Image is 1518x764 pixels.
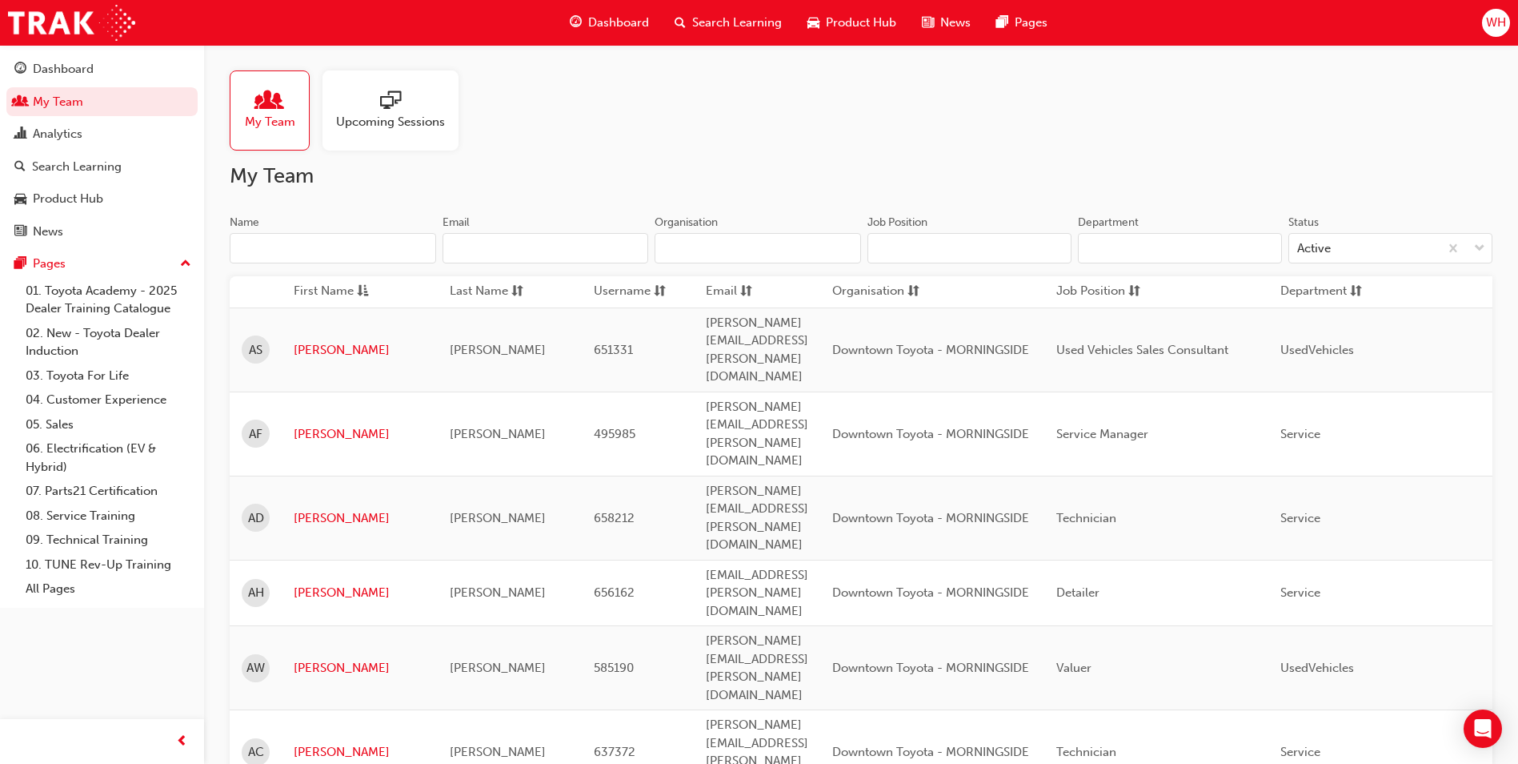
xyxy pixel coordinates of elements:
span: Organisation [832,282,904,302]
span: Service [1280,511,1320,525]
a: search-iconSearch Learning [662,6,795,39]
img: Trak [8,5,135,41]
span: Downtown Toyota - MORNINGSIDE [832,661,1029,675]
span: Technician [1056,745,1116,759]
span: UsedVehicles [1280,343,1354,357]
span: 495985 [594,427,635,441]
span: Product Hub [826,14,896,32]
a: 08. Service Training [19,504,198,529]
a: [PERSON_NAME] [294,341,426,360]
span: [PERSON_NAME] [450,585,546,600]
input: Job Position [867,233,1071,263]
span: 651331 [594,343,633,357]
span: [PERSON_NAME][EMAIL_ADDRESS][PERSON_NAME][DOMAIN_NAME] [706,316,808,384]
div: Open Intercom Messenger [1464,710,1502,748]
a: [PERSON_NAME] [294,509,426,528]
span: news-icon [922,13,934,33]
span: AW [246,659,265,678]
span: up-icon [180,254,191,275]
span: Last Name [450,282,508,302]
a: Search Learning [6,152,198,182]
span: First Name [294,282,354,302]
span: Search Learning [692,14,782,32]
div: Product Hub [33,190,103,208]
span: sorting-icon [1350,282,1362,302]
input: Email [443,233,649,263]
span: people-icon [259,90,280,113]
a: 01. Toyota Academy - 2025 Dealer Training Catalogue [19,279,198,321]
button: DashboardMy TeamAnalyticsSearch LearningProduct HubNews [6,51,198,249]
a: pages-iconPages [983,6,1060,39]
a: car-iconProduct Hub [795,6,909,39]
a: 05. Sales [19,412,198,437]
div: Organisation [655,215,718,231]
span: [PERSON_NAME] [450,745,546,759]
span: search-icon [675,13,686,33]
span: car-icon [14,192,26,207]
span: Downtown Toyota - MORNINGSIDE [832,427,1029,441]
span: 585190 [594,661,634,675]
span: 658212 [594,511,635,525]
a: news-iconNews [909,6,983,39]
span: down-icon [1474,239,1485,259]
span: AH [248,584,264,602]
a: 07. Parts21 Certification [19,479,198,504]
a: [PERSON_NAME] [294,659,426,678]
div: News [33,223,63,241]
button: First Nameasc-icon [294,282,382,302]
a: All Pages [19,577,198,601]
span: sorting-icon [740,282,752,302]
div: Email [443,215,470,231]
span: guage-icon [14,62,26,77]
span: Downtown Toyota - MORNINGSIDE [832,745,1029,759]
a: Analytics [6,119,198,149]
span: Detailer [1056,585,1099,600]
span: Job Position [1056,282,1125,302]
span: Upcoming Sessions [336,113,445,131]
span: sessionType_ONLINE_URL-icon [380,90,401,113]
span: 656162 [594,585,635,600]
span: 637372 [594,745,635,759]
button: Pages [6,249,198,279]
input: Name [230,233,436,263]
button: Job Positionsorting-icon [1056,282,1144,302]
span: sorting-icon [1128,282,1140,302]
span: Downtown Toyota - MORNINGSIDE [832,585,1029,600]
span: car-icon [807,13,819,33]
h2: My Team [230,163,1492,189]
a: 03. Toyota For Life [19,364,198,388]
span: Service Manager [1056,427,1148,441]
a: Upcoming Sessions [322,70,471,151]
div: Job Position [867,215,927,231]
button: Usernamesorting-icon [594,282,682,302]
a: News [6,217,198,247]
button: Last Namesorting-icon [450,282,538,302]
span: Username [594,282,651,302]
a: My Team [6,87,198,117]
div: Dashboard [33,60,94,78]
span: [PERSON_NAME] [450,511,546,525]
span: [PERSON_NAME] [450,427,546,441]
span: [PERSON_NAME] [450,343,546,357]
span: Pages [1015,14,1047,32]
div: Name [230,215,259,231]
span: pages-icon [14,257,26,271]
span: Downtown Toyota - MORNINGSIDE [832,511,1029,525]
span: Department [1280,282,1347,302]
span: sorting-icon [654,282,666,302]
span: search-icon [14,160,26,175]
span: guage-icon [570,13,582,33]
span: AF [249,425,262,444]
span: asc-icon [357,282,369,302]
input: Department [1078,233,1282,263]
span: Service [1280,585,1320,600]
span: AD [248,509,264,528]
span: [PERSON_NAME] [450,661,546,675]
div: Department [1078,215,1139,231]
a: Dashboard [6,54,198,84]
div: Pages [33,255,66,273]
span: sorting-icon [511,282,523,302]
a: My Team [230,70,322,151]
